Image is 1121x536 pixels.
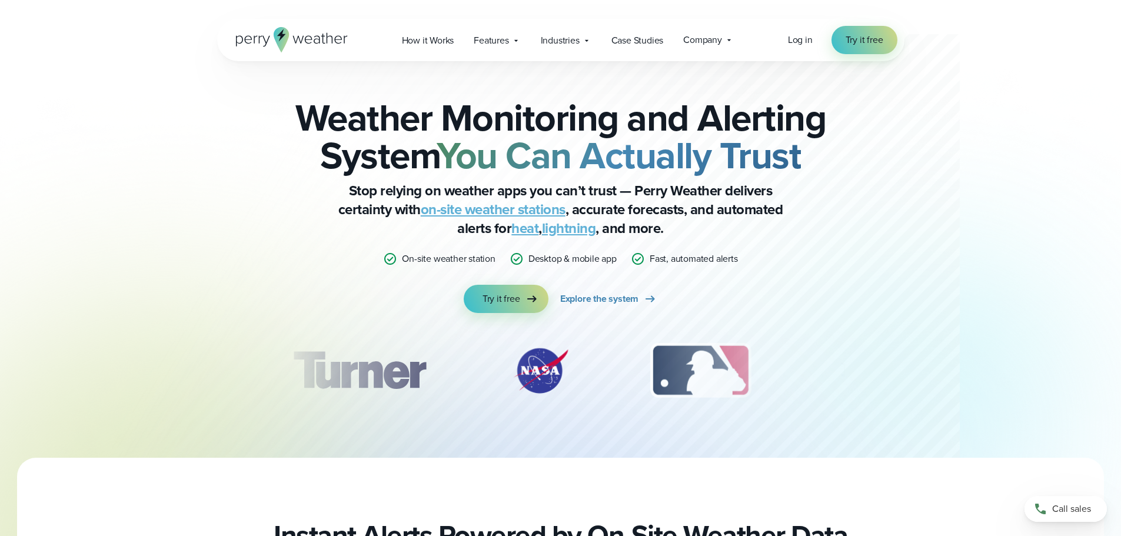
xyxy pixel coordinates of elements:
a: heat [511,218,538,239]
a: How it Works [392,28,464,52]
span: Try it free [483,292,520,306]
div: 2 of 12 [500,341,582,400]
div: 4 of 12 [819,341,913,400]
span: How it Works [402,34,454,48]
strong: You Can Actually Trust [437,128,801,183]
a: on-site weather stations [421,199,566,220]
a: lightning [542,218,596,239]
span: Company [683,33,722,47]
span: Features [474,34,508,48]
span: Case Studies [611,34,664,48]
span: Industries [541,34,580,48]
a: Try it free [831,26,897,54]
span: Try it free [846,33,883,47]
img: Turner-Construction_1.svg [275,341,443,400]
span: Log in [788,33,813,46]
div: 1 of 12 [275,341,443,400]
img: PGA.svg [819,341,913,400]
img: MLB.svg [638,341,763,400]
a: Log in [788,33,813,47]
span: Explore the system [560,292,638,306]
a: Case Studies [601,28,674,52]
a: Try it free [464,285,548,313]
span: Call sales [1052,502,1091,516]
a: Explore the system [560,285,657,313]
p: Stop relying on weather apps you can’t trust — Perry Weather delivers certainty with , accurate f... [325,181,796,238]
div: slideshow [276,341,846,406]
p: On-site weather station [402,252,495,266]
h2: Weather Monitoring and Alerting System [276,99,846,174]
a: Call sales [1024,496,1107,522]
p: Fast, automated alerts [650,252,738,266]
div: 3 of 12 [638,341,763,400]
p: Desktop & mobile app [528,252,617,266]
img: NASA.svg [500,341,582,400]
